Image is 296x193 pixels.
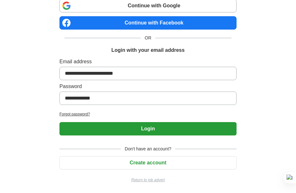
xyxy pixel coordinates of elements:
a: Return to job advert [59,177,237,183]
a: Forgot password? [59,111,237,117]
label: Password [59,83,237,90]
span: OR [141,35,155,41]
span: Don't have an account? [121,146,175,152]
h1: Login with your email address [111,46,184,54]
a: Continue with Facebook [59,16,237,30]
a: Create account [59,160,237,165]
label: Email address [59,58,237,65]
button: Create account [59,156,237,169]
button: Login [59,122,237,135]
